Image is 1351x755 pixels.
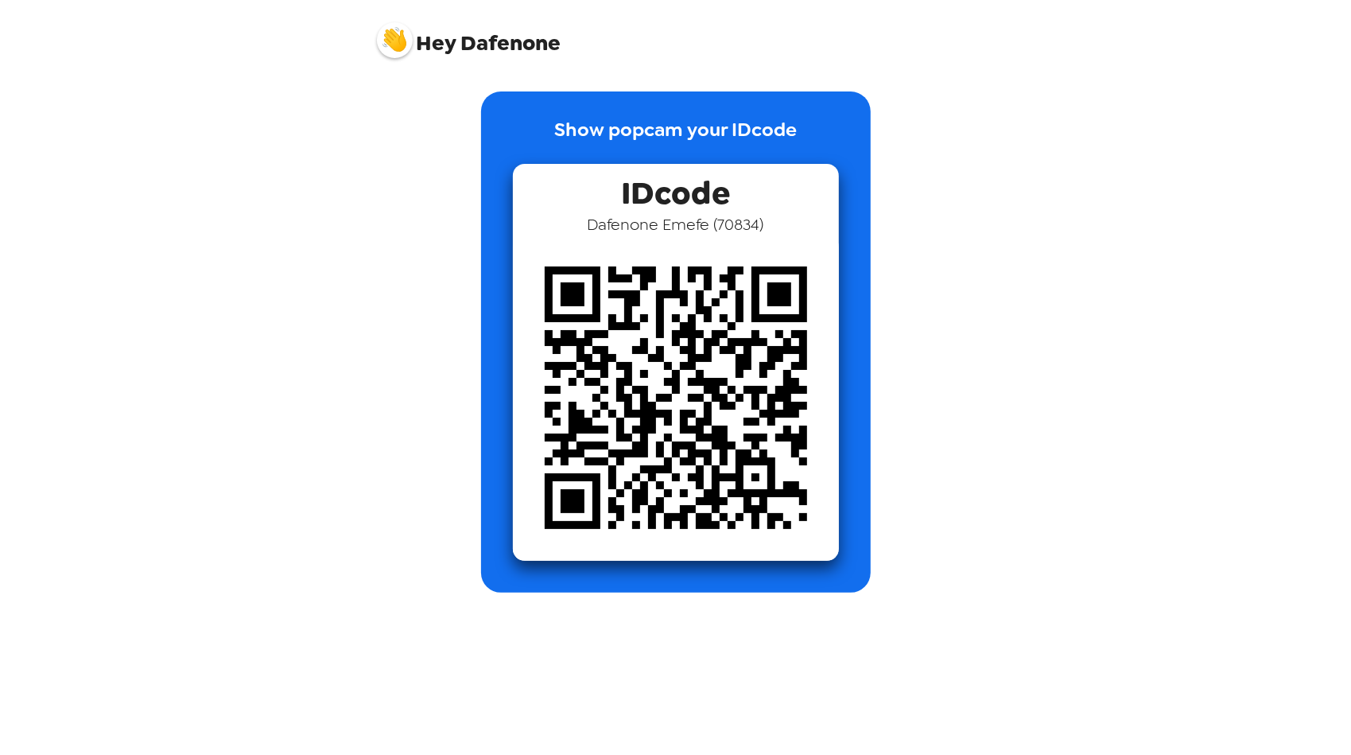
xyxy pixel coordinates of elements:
[513,235,839,561] img: qr code
[377,22,413,58] img: profile pic
[588,214,764,235] span: Dafenone Emefe ( 70834 )
[377,14,561,54] span: Dafenone
[554,115,797,164] p: Show popcam your IDcode
[417,29,456,57] span: Hey
[621,164,730,214] span: IDcode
